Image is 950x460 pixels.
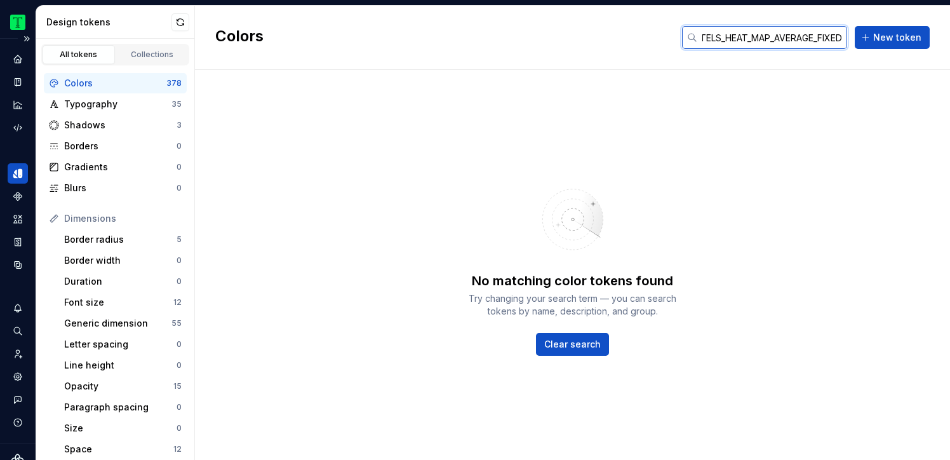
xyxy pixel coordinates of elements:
a: Code automation [8,118,28,138]
div: Space [64,443,173,456]
div: 12 [173,297,182,308]
a: Generic dimension55 [59,313,187,334]
div: 5 [177,234,182,245]
a: Font size12 [59,292,187,313]
div: 3 [177,120,182,130]
div: 35 [171,99,182,109]
div: Try changing your search term — you can search tokens by name, description, and group. [458,292,687,318]
div: 0 [177,183,182,193]
img: 0ed0e8b8-9446-497d-bad0-376821b19aa5.png [10,15,25,30]
a: Invite team [8,344,28,364]
div: Gradients [64,161,177,173]
a: Letter spacing0 [59,334,187,355]
button: New token [855,26,930,49]
div: Colors [64,77,166,90]
a: Size0 [59,418,187,438]
h2: Colors [215,26,264,49]
div: No matching color tokens found [472,272,673,290]
div: Border radius [64,233,177,246]
div: Borders [64,140,177,152]
div: 0 [177,423,182,433]
a: Line height0 [59,355,187,375]
div: Shadows [64,119,177,132]
button: Search ⌘K [8,321,28,341]
a: Colors378 [44,73,187,93]
div: All tokens [47,50,110,60]
button: Expand sidebar [18,30,36,48]
div: Font size [64,296,173,309]
div: Blurs [64,182,177,194]
a: Documentation [8,72,28,92]
input: Search in tokens... [697,26,847,49]
a: Storybook stories [8,232,28,252]
button: Notifications [8,298,28,318]
a: Settings [8,367,28,387]
div: 0 [177,255,182,266]
div: 15 [173,381,182,391]
a: Analytics [8,95,28,115]
div: Duration [64,275,177,288]
div: 0 [177,276,182,287]
a: Typography35 [44,94,187,114]
a: Duration0 [59,271,187,292]
div: 378 [166,78,182,88]
div: 0 [177,162,182,172]
div: Design tokens [46,16,171,29]
a: Border radius5 [59,229,187,250]
div: 0 [177,339,182,349]
button: Clear search [536,333,609,356]
a: Shadows3 [44,115,187,135]
div: 0 [177,141,182,151]
div: 0 [177,360,182,370]
span: Clear search [544,338,601,351]
span: New token [873,31,921,44]
a: Home [8,49,28,69]
button: Contact support [8,389,28,410]
a: Design tokens [8,163,28,184]
div: Generic dimension [64,317,171,330]
div: Paragraph spacing [64,401,177,414]
a: Border width0 [59,250,187,271]
a: Components [8,186,28,206]
a: Blurs0 [44,178,187,198]
a: Opacity15 [59,376,187,396]
div: Collections [121,50,184,60]
div: Letter spacing [64,338,177,351]
a: Space12 [59,439,187,459]
div: Typography [64,98,171,111]
a: Borders0 [44,136,187,156]
a: Data sources [8,255,28,275]
div: Border width [64,254,177,267]
div: Opacity [64,380,173,393]
div: 0 [177,402,182,412]
a: Gradients0 [44,157,187,177]
div: Size [64,422,177,435]
div: 55 [171,318,182,328]
div: 12 [173,444,182,454]
a: Assets [8,209,28,229]
div: Dimensions [64,212,182,225]
a: Paragraph spacing0 [59,397,187,417]
div: Line height [64,359,177,372]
